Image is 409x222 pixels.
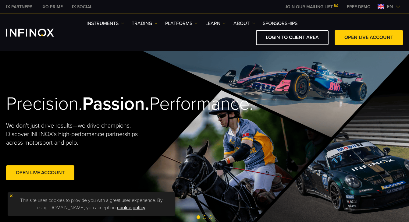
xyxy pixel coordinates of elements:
a: OPEN LIVE ACCOUNT [335,30,403,45]
span: Go to slide 1 [197,215,200,219]
a: SPONSORSHIPS [263,20,297,27]
a: JOIN OUR MAILING LIST [280,4,342,9]
a: INFINOX [37,4,67,10]
a: INFINOX MENU [342,4,375,10]
h2: Precision. Performance. [6,93,185,115]
a: ABOUT [233,20,255,27]
a: INFINOX Logo [6,29,68,37]
span: Go to slide 3 [209,215,212,219]
strong: Passion. [82,93,149,115]
a: INFINOX [2,4,37,10]
a: PLATFORMS [165,20,198,27]
span: Go to slide 2 [203,215,206,219]
img: yellow close icon [9,194,13,198]
a: LOGIN TO CLIENT AREA [256,30,329,45]
a: Instruments [87,20,124,27]
a: TRADING [132,20,158,27]
span: en [384,3,396,10]
a: Open Live Account [6,165,74,180]
p: We don't just drive results—we drive champions. Discover INFINOX’s high-performance partnerships ... [6,122,149,147]
a: Learn [205,20,226,27]
p: This site uses cookies to provide you with a great user experience. By using [DOMAIN_NAME], you a... [11,195,172,213]
a: cookie policy [117,205,145,211]
a: INFINOX [67,4,97,10]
